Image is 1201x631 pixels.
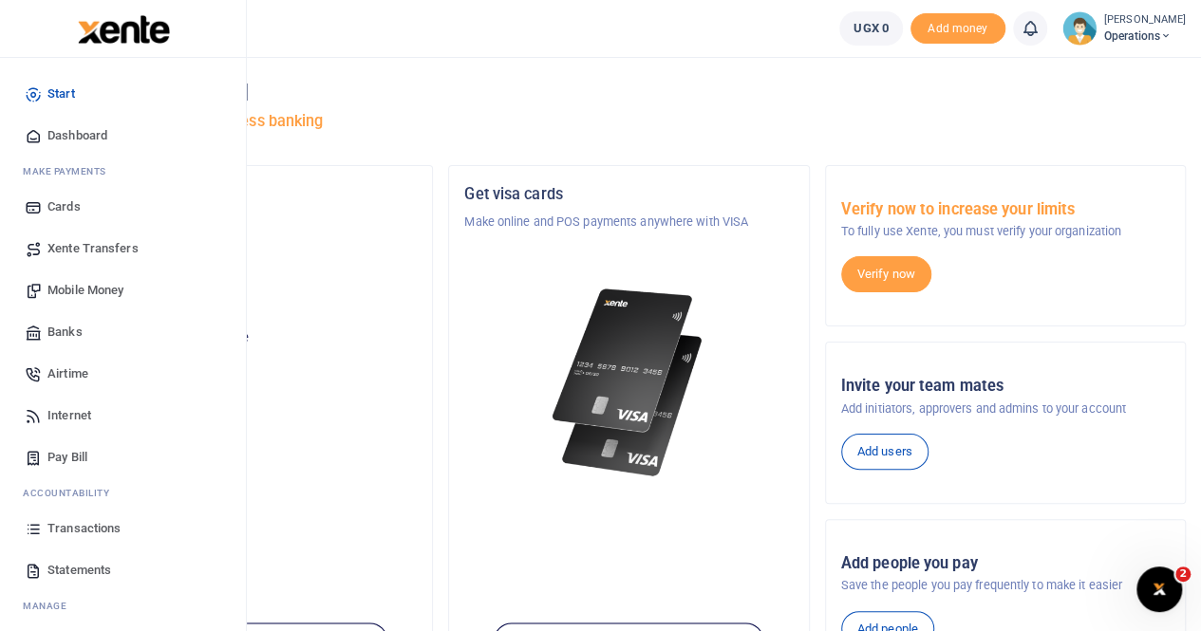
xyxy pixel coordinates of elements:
[15,115,231,157] a: Dashboard
[1175,566,1191,582] span: 2
[841,200,1170,219] h5: Verify now to increase your limits
[72,82,1186,102] h4: Hello [PERSON_NAME]
[1062,11,1186,46] a: profile-user [PERSON_NAME] Operations
[47,197,81,216] span: Cards
[15,436,231,478] a: Pay Bill
[547,277,711,489] img: xente-_physical_cards.png
[841,256,931,292] a: Verify now
[464,213,793,232] p: Make online and POS payments anywhere with VISA
[15,395,231,436] a: Internet
[15,269,231,311] a: Mobile Money
[15,591,231,621] li: M
[47,448,87,467] span: Pay Bill
[1104,28,1186,45] span: Operations
[47,126,107,145] span: Dashboard
[841,222,1170,241] p: To fully use Xente, you must verify your organization
[47,364,88,383] span: Airtime
[15,311,231,353] a: Banks
[47,406,91,425] span: Internet
[32,164,106,178] span: ake Payments
[88,185,417,204] h5: Organization
[88,258,417,277] h5: Account
[910,13,1005,45] span: Add money
[15,157,231,186] li: M
[841,399,1170,418] p: Add initiators, approvers and admins to your account
[47,281,123,300] span: Mobile Money
[47,561,111,580] span: Statements
[88,328,417,347] p: Your current account balance
[841,554,1170,573] h5: Add people you pay
[15,73,231,115] a: Start
[15,478,231,508] li: Ac
[15,228,231,269] a: Xente Transfers
[832,11,910,46] li: Wallet ballance
[910,20,1005,34] a: Add money
[841,434,929,470] a: Add users
[15,353,231,395] a: Airtime
[47,519,121,538] span: Transactions
[15,186,231,228] a: Cards
[464,185,793,204] h5: Get visa cards
[76,21,170,35] a: logo-small logo-large logo-large
[15,549,231,591] a: Statements
[839,11,903,46] a: UGX 0
[32,599,67,613] span: anage
[88,287,417,306] p: Operations
[88,213,417,232] p: STEMCity Labs
[1062,11,1097,46] img: profile-user
[37,486,109,500] span: countability
[47,323,83,342] span: Banks
[841,576,1170,595] p: Save the people you pay frequently to make it easier
[910,13,1005,45] li: Toup your wallet
[78,15,170,44] img: logo-large
[854,19,889,38] span: UGX 0
[72,112,1186,131] h5: Welcome to better business banking
[47,239,139,258] span: Xente Transfers
[1104,12,1186,28] small: [PERSON_NAME]
[15,508,231,549] a: Transactions
[1136,566,1182,612] iframe: Intercom live chat
[88,352,417,371] h5: UGX 0
[47,84,75,103] span: Start
[841,377,1170,396] h5: Invite your team mates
